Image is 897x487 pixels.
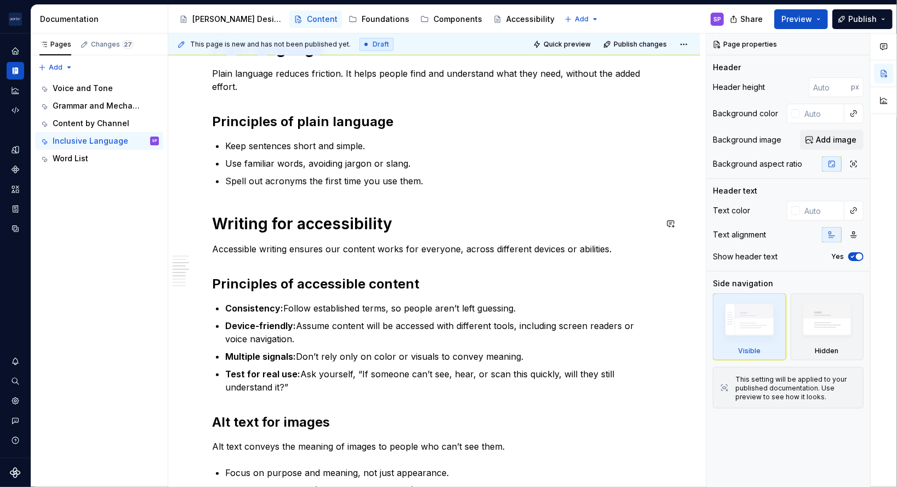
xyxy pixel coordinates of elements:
button: Search ⌘K [7,372,24,390]
div: This setting will be applied to your published documentation. Use preview to see how it looks. [735,375,856,401]
strong: Consistency: [225,303,283,314]
a: Inclusive LanguageSP [35,132,163,150]
div: Pages [39,40,71,49]
div: Components [7,161,24,178]
a: Home [7,42,24,60]
div: Text color [713,205,750,216]
p: px [851,83,859,92]
div: Page tree [175,8,559,30]
div: Inclusive Language [53,135,128,146]
button: Preview [774,9,828,29]
strong: Device-friendly: [225,320,296,331]
button: Quick preview [530,37,596,52]
a: Data sources [7,220,24,237]
input: Auto [800,201,844,220]
div: Word List [53,153,88,164]
p: Assume content will be accessed with different tools, including screen readers or voice navigation. [225,319,656,346]
div: Show header text [713,251,778,262]
a: Assets [7,180,24,198]
span: Publish [848,14,877,25]
div: Text alignment [713,229,766,240]
p: Ask yourself, “If someone can’t see, hear, or scan this quickly, will they still understand it?” [225,367,656,394]
div: SP [152,135,157,146]
span: Add [575,15,589,24]
span: Quick preview [544,40,591,49]
div: Content [307,14,338,25]
p: Use familiar words, avoiding jargon or slang. [225,157,656,170]
div: Side navigation [713,278,773,289]
div: Header text [713,185,757,196]
span: Add [49,63,62,72]
h2: Alt text for images [212,414,656,431]
span: Publish changes [614,40,667,49]
input: Auto [809,77,851,97]
p: Keep sentences short and simple. [225,139,656,152]
a: Storybook stories [7,200,24,218]
a: Word List [35,150,163,167]
div: Header height [713,82,765,93]
a: Analytics [7,82,24,99]
h2: Principles of plain language [212,113,656,131]
div: Grammar and Mechanics [53,100,143,111]
div: Foundations [362,14,409,25]
div: Visible [713,293,786,360]
button: Publish [832,9,893,29]
p: Plain language reduces friction. It helps people find and understand what they need, without the ... [212,67,656,93]
span: Draft [373,40,389,49]
span: This page is new and has not been published yet. [190,40,351,49]
a: Code automation [7,101,24,119]
button: Contact support [7,412,24,429]
a: Settings [7,392,24,410]
p: Spell out acronyms the first time you use them. [225,174,656,188]
div: Background color [713,108,778,119]
a: Grammar and Mechanics [35,97,163,115]
a: Documentation [7,62,24,80]
div: Hidden [815,347,839,355]
div: Documentation [40,14,163,25]
div: SP [713,15,721,24]
div: Hidden [791,293,864,360]
span: 27 [122,40,134,49]
div: Changes [91,40,134,49]
div: Page tree [35,80,163,167]
div: [PERSON_NAME] Design [192,14,283,25]
button: Add [35,60,76,75]
a: Content [289,10,342,28]
button: Add [561,12,602,27]
input: Auto [800,104,844,123]
button: Publish changes [600,37,672,52]
button: Add image [800,130,864,150]
p: Alt text conveys the meaning of images to people who can’t see them. [212,440,656,453]
p: Follow established terms, so people aren’t left guessing. [225,302,656,315]
div: Accessibility [506,14,555,25]
span: Share [740,14,763,25]
a: Components [416,10,487,28]
button: Notifications [7,353,24,370]
strong: Writing for accessibility [212,214,392,233]
img: f0306bc8-3074-41fb-b11c-7d2e8671d5eb.png [9,13,22,26]
div: Visible [738,347,761,355]
a: Foundations [344,10,414,28]
strong: Multiple signals: [225,351,296,362]
svg: Supernova Logo [10,467,21,478]
div: Background aspect ratio [713,158,802,169]
span: Add image [816,134,856,145]
a: Accessibility [489,10,559,28]
strong: Test for real use: [225,369,300,380]
div: Components [433,14,482,25]
div: Voice and Tone [53,83,113,94]
a: Content by Channel [35,115,163,132]
div: Background image [713,134,781,145]
a: Design tokens [7,141,24,158]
